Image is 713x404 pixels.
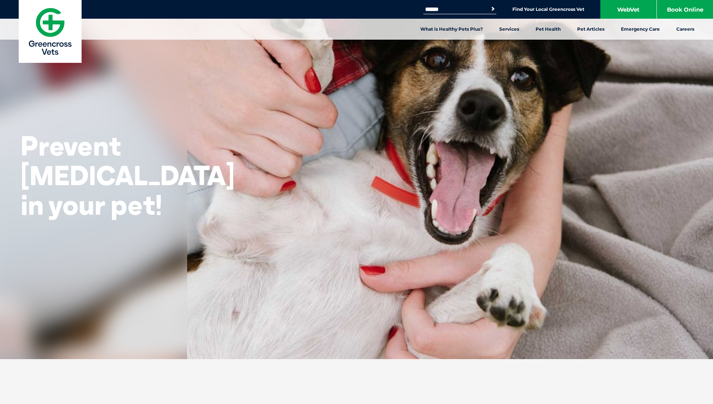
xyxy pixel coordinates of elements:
a: Emergency Care [613,19,668,40]
a: Pet Articles [569,19,613,40]
h2: Prevent [MEDICAL_DATA] in your pet! [21,131,235,220]
button: Search [489,5,497,13]
a: Pet Health [527,19,569,40]
a: Careers [668,19,703,40]
a: Find Your Local Greencross Vet [512,6,584,12]
a: What is Healthy Pets Plus? [412,19,491,40]
a: Services [491,19,527,40]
